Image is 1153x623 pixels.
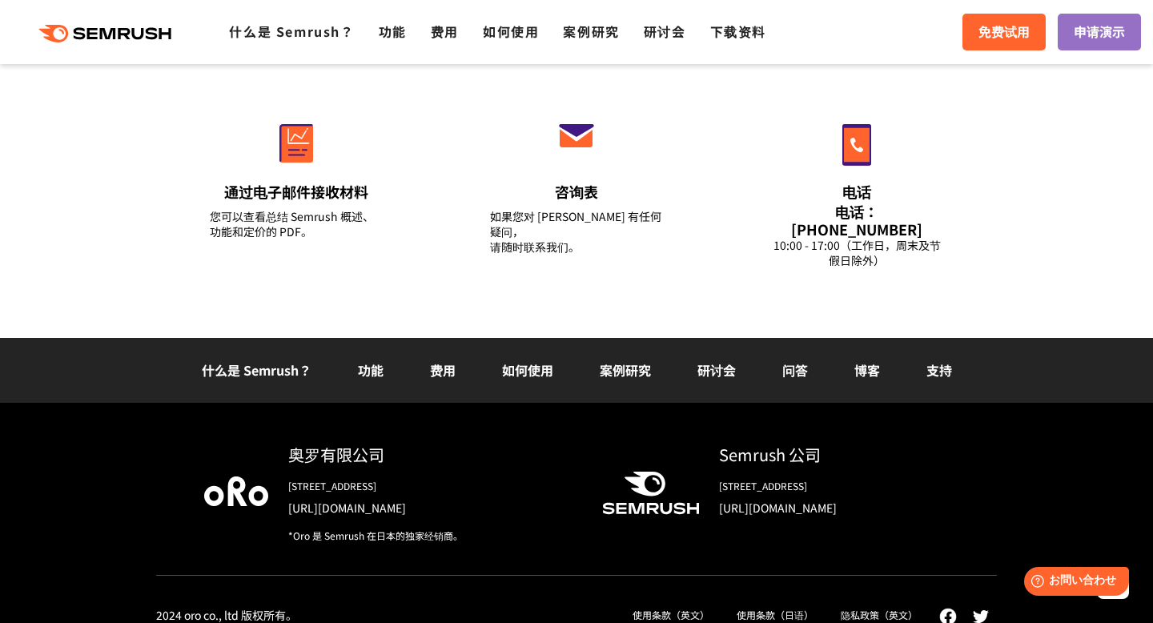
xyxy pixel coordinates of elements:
font: [STREET_ADDRESS] [719,479,807,492]
font: Semrush 公司 [719,443,821,466]
font: [URL][DOMAIN_NAME] [719,500,837,516]
a: 研讨会 [644,22,686,41]
font: 2024 oro co., ltd 版权所有。 [156,607,297,623]
a: 申请演示 [1058,14,1141,50]
a: 研讨会 [697,360,736,380]
font: 请随时联系我们。 [490,239,580,255]
font: 如果您对 [PERSON_NAME] 有任何疑问， [490,208,661,239]
font: *Oro 是 Semrush 在日本的独家经销商。 [288,529,463,542]
iframe: Help widget launcher [1010,561,1135,605]
a: 费用 [431,22,459,41]
a: 案例研究 [600,360,651,380]
a: 什么是 Semrush？ [202,360,311,380]
font: 奥罗有限公司 [288,443,384,466]
font: 10:00 - 17:00（工作日，周末及节假日除外） [773,237,941,268]
a: 问答 [782,360,808,380]
a: 下载资料 [710,22,766,41]
a: [URL][DOMAIN_NAME] [288,500,576,516]
img: 叽叽喳喳 [973,610,989,623]
a: 使用条款（日语） [737,608,814,621]
a: 如何使用 [502,360,553,380]
a: 案例研究 [563,22,619,41]
a: [URL][DOMAIN_NAME] [719,500,949,516]
a: 通过电子邮件接收材料 您可以查看总结 Semrush 概述、功能和定价的 PDF。 [176,90,416,288]
a: 功能 [358,360,384,380]
img: Oro 公司 [204,476,268,505]
a: 使用条款（英文） [633,608,709,621]
font: 申请演示 [1074,22,1125,41]
font: 您可以查看总结 Semrush 概述、功能和定价的 PDF。 [210,208,374,239]
font: [URL][DOMAIN_NAME] [288,500,406,516]
a: 咨询表 如果您对 [PERSON_NAME] 有任何疑问，请随时联系我们。 [456,90,697,288]
a: 隐私政策（英文） [841,608,918,621]
a: 功能 [379,22,407,41]
a: 博客 [854,360,880,380]
a: 免费试用 [962,14,1046,50]
font: 通过电子邮件接收材料 [224,181,368,202]
a: 支持 [926,360,952,380]
font: 电话：[PHONE_NUMBER] [791,201,922,239]
a: 什么是 Semrush？ [229,22,354,41]
font: 咨询表 [555,181,598,202]
font: 免费试用 [978,22,1030,41]
font: [STREET_ADDRESS] [288,479,376,492]
font: 电话 [842,181,871,202]
a: 费用 [430,360,456,380]
a: 如何使用 [483,22,539,41]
